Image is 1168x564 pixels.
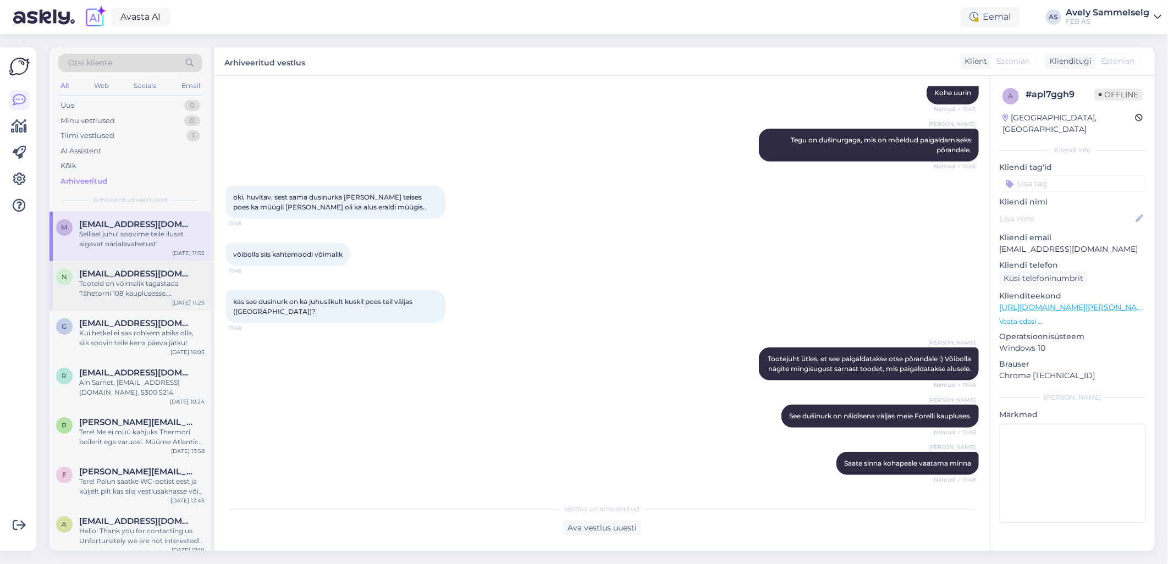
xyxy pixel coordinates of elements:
[79,368,194,378] span: reno.lefat@gmail.com
[172,546,205,554] div: [DATE] 12:10
[79,427,205,447] div: Tere! Me ei müü kahjuks Thermori boilerit ega varuosi. Müüme Atlanticu [PERSON_NAME] boilereid. K...
[62,520,67,528] span: a
[79,328,205,348] div: Kui hetkel ei saa rohkem abiks olla, siis soovin teile kena päeva jätku!
[1026,88,1094,101] div: # apl7ggh9
[999,370,1146,381] p: Chrome [TECHNICAL_ID]
[60,161,76,172] div: Kõik
[1002,112,1135,135] div: [GEOGRAPHIC_DATA], [GEOGRAPHIC_DATA]
[186,130,200,141] div: 1
[79,516,194,526] span: aaryanramirro@gmail.com
[60,100,74,111] div: Uus
[1009,92,1013,100] span: a
[93,195,168,205] span: Arhiveeritud vestlused
[928,339,976,347] span: [PERSON_NAME]
[999,331,1146,342] p: Operatsioonisüsteem
[68,57,112,69] span: Otsi kliente
[233,297,414,316] span: kas see dusinurk on ka juhuslikult kuskil poes teil väljas ([GEOGRAPHIC_DATA])?
[934,381,976,389] span: Nähtud ✓ 11:48
[60,115,115,126] div: Minu vestlused
[999,271,1088,286] div: Küsi telefoninumbrit
[934,89,971,97] span: Kohe uurin
[1066,8,1161,26] a: Avely SammelselgFEB AS
[996,56,1030,67] span: Estonian
[172,249,205,257] div: [DATE] 11:52
[999,244,1146,255] p: [EMAIL_ADDRESS][DOMAIN_NAME]
[999,259,1146,271] p: Kliendi telefon
[999,162,1146,173] p: Kliendi tag'id
[1000,213,1133,225] input: Lisa nimi
[62,421,67,429] span: r
[999,358,1146,370] p: Brauser
[9,56,30,77] img: Askly Logo
[179,79,202,93] div: Email
[62,223,68,231] span: m
[229,267,270,275] span: 11:46
[224,54,305,69] label: Arhiveeritud vestlus
[999,145,1146,155] div: Kliendi info
[79,219,194,229] span: maarjatriisee@gmail.com
[92,79,111,93] div: Web
[999,317,1146,327] p: Vaata edasi ...
[62,471,67,479] span: E
[1094,89,1143,101] span: Offline
[170,348,205,356] div: [DATE] 16:05
[928,120,976,128] span: [PERSON_NAME]
[79,526,205,546] div: Hello! Thank you for contacting us. Unfortunately we are not interested!
[79,477,205,496] div: Tere! Palun saatke WC-potist eest ja küljelt pilt kas siia vestlusaknasse või [EMAIL_ADDRESS][DOM...
[565,504,640,514] span: Vestlus on arhiveeritud
[999,175,1146,192] input: Lisa tag
[1101,56,1134,67] span: Estonian
[170,496,205,505] div: [DATE] 12:45
[79,279,205,298] div: Tooteid on võimalik tagastada Tähetorni 108 kauplusesse. [GEOGRAPHIC_DATA] ise või saata kullerig...
[999,392,1146,402] div: [PERSON_NAME]
[170,397,205,406] div: [DATE] 10:24
[58,79,71,93] div: All
[844,459,971,467] span: Saate sinna kohapeale vaatama minna
[111,8,170,26] a: Avasta AI
[79,467,194,477] span: Emil@bgmmanagement.ee
[84,5,107,29] img: explore-ai
[233,250,343,258] span: võibolla siis kahtemoodi võimalik
[960,56,987,67] div: Klient
[1045,56,1092,67] div: Klienditugi
[233,193,426,211] span: oki, huvitav, sest sama dusinurka [PERSON_NAME] teises poes ka müügil [PERSON_NAME] oli ka alus e...
[62,322,67,330] span: g
[789,412,971,420] span: See dušinurk on näidisena väljas meie Forelli kaupluses.
[60,130,114,141] div: Tiimi vestlused
[563,521,641,535] div: Ava vestlus uuesti
[999,302,1151,312] a: [URL][DOMAIN_NAME][PERSON_NAME]
[1066,17,1149,26] div: FEB AS
[928,396,976,404] span: [PERSON_NAME]
[79,269,194,279] span: nataliapa3871@gmail.com
[934,475,976,484] span: Nähtud ✓ 11:48
[79,417,194,427] span: ritta.talts@gmaill.com
[999,232,1146,244] p: Kliendi email
[131,79,158,93] div: Socials
[934,428,976,436] span: Nähtud ✓ 11:48
[79,378,205,397] div: Ain Sarnet, [EMAIL_ADDRESS][DOMAIN_NAME], 5300 5214
[999,342,1146,354] p: Windows 10
[184,100,200,111] div: 0
[999,409,1146,421] p: Märkmed
[999,290,1146,302] p: Klienditeekond
[791,136,973,154] span: Tegu on dušinurgaga, mis on mõeldud paigaldamiseks põrandale.
[229,219,270,228] span: 11:46
[1066,8,1149,17] div: Avely Sammelselg
[229,324,270,332] span: 11:46
[171,447,205,455] div: [DATE] 13:58
[928,443,976,451] span: [PERSON_NAME]
[60,176,107,187] div: Arhiveeritud
[999,196,1146,208] p: Kliendi nimi
[60,146,101,157] div: AI Assistent
[79,229,205,249] div: Sellisel juhul soovime teile ilusat algavat nädalavahetust!
[184,115,200,126] div: 0
[79,318,194,328] span: gold@dma.ee
[934,162,976,170] span: Nähtud ✓ 11:45
[768,355,973,373] span: Tootejuht ütles, et see paigaldatakse otse põrandale :) Võibolla nägite mingisugust sarnast toode...
[172,298,205,307] div: [DATE] 11:25
[934,105,976,113] span: Nähtud ✓ 11:43
[62,372,67,380] span: r
[961,7,1020,27] div: Eemal
[62,273,67,281] span: n
[1046,9,1061,25] div: AS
